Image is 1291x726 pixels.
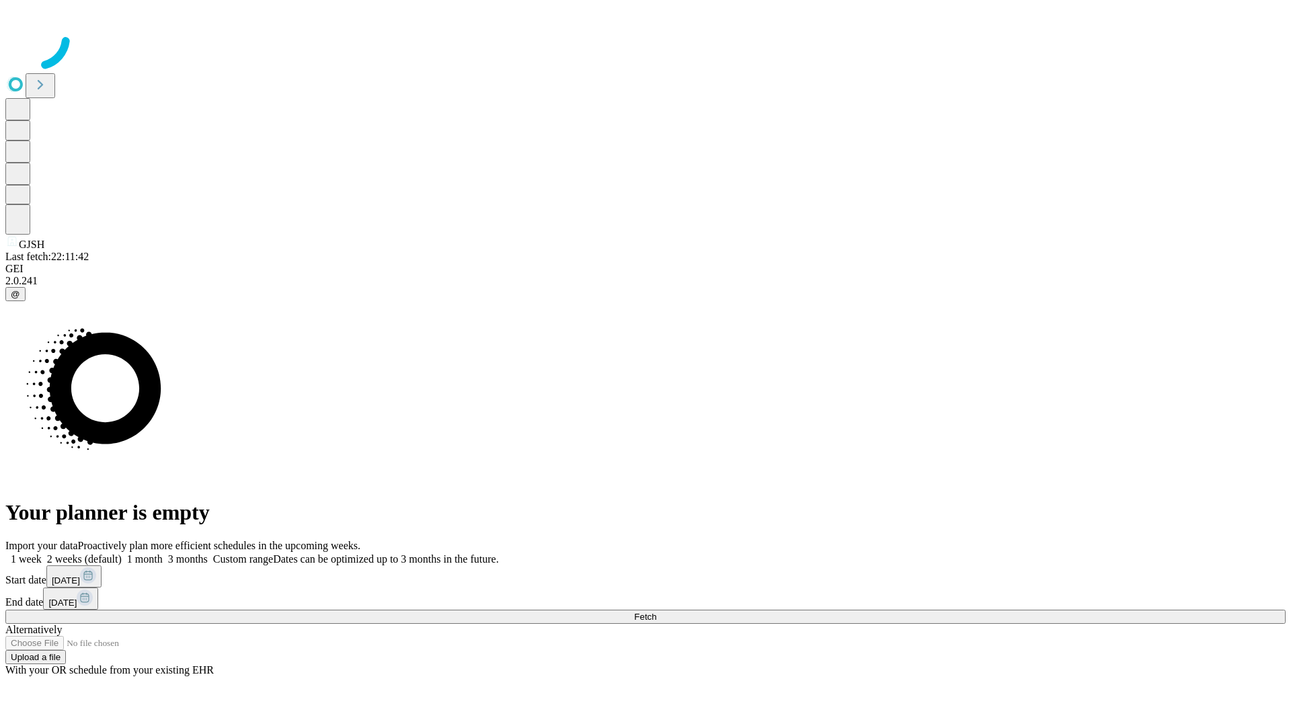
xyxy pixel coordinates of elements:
[127,553,163,565] span: 1 month
[11,553,42,565] span: 1 week
[273,553,498,565] span: Dates can be optimized up to 3 months in the future.
[5,664,214,676] span: With your OR schedule from your existing EHR
[5,624,62,635] span: Alternatively
[5,287,26,301] button: @
[47,553,122,565] span: 2 weeks (default)
[168,553,208,565] span: 3 months
[5,540,78,551] span: Import your data
[634,612,656,622] span: Fetch
[48,598,77,608] span: [DATE]
[5,500,1286,525] h1: Your planner is empty
[5,263,1286,275] div: GEI
[5,251,89,262] span: Last fetch: 22:11:42
[5,650,66,664] button: Upload a file
[5,588,1286,610] div: End date
[78,540,360,551] span: Proactively plan more efficient schedules in the upcoming weeks.
[5,275,1286,287] div: 2.0.241
[46,565,102,588] button: [DATE]
[52,575,80,586] span: [DATE]
[5,610,1286,624] button: Fetch
[213,553,273,565] span: Custom range
[19,239,44,250] span: GJSH
[43,588,98,610] button: [DATE]
[5,565,1286,588] div: Start date
[11,289,20,299] span: @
